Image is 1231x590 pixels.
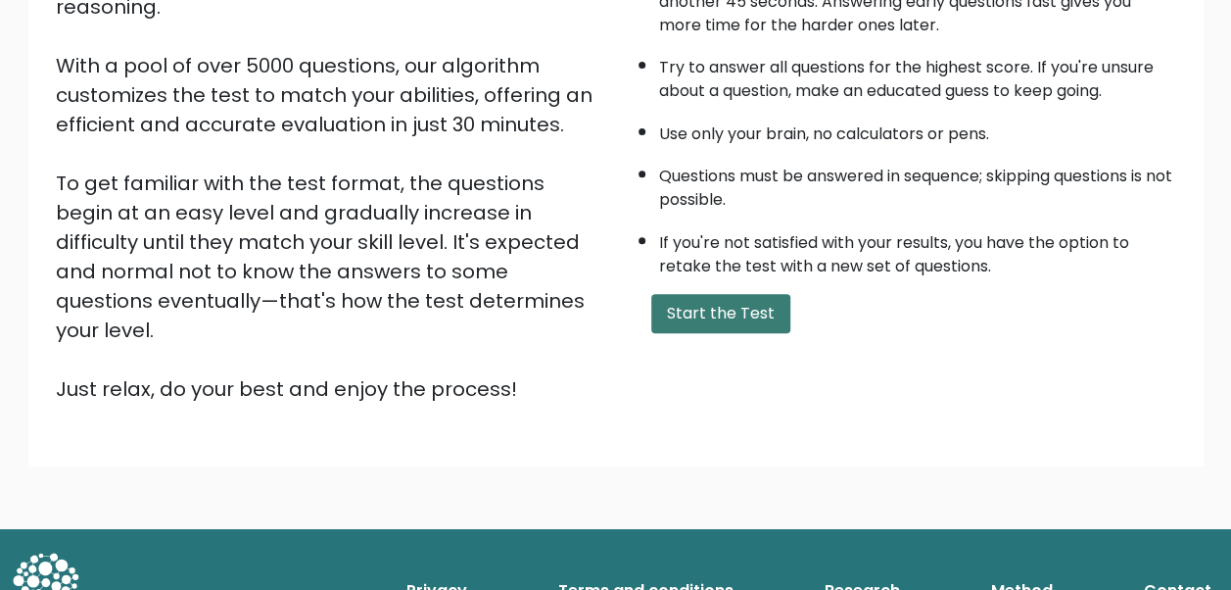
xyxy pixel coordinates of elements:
[659,221,1176,278] li: If you're not satisfied with your results, you have the option to retake the test with a new set ...
[651,294,790,333] button: Start the Test
[659,155,1176,212] li: Questions must be answered in sequence; skipping questions is not possible.
[659,113,1176,146] li: Use only your brain, no calculators or pens.
[659,46,1176,103] li: Try to answer all questions for the highest score. If you're unsure about a question, make an edu...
